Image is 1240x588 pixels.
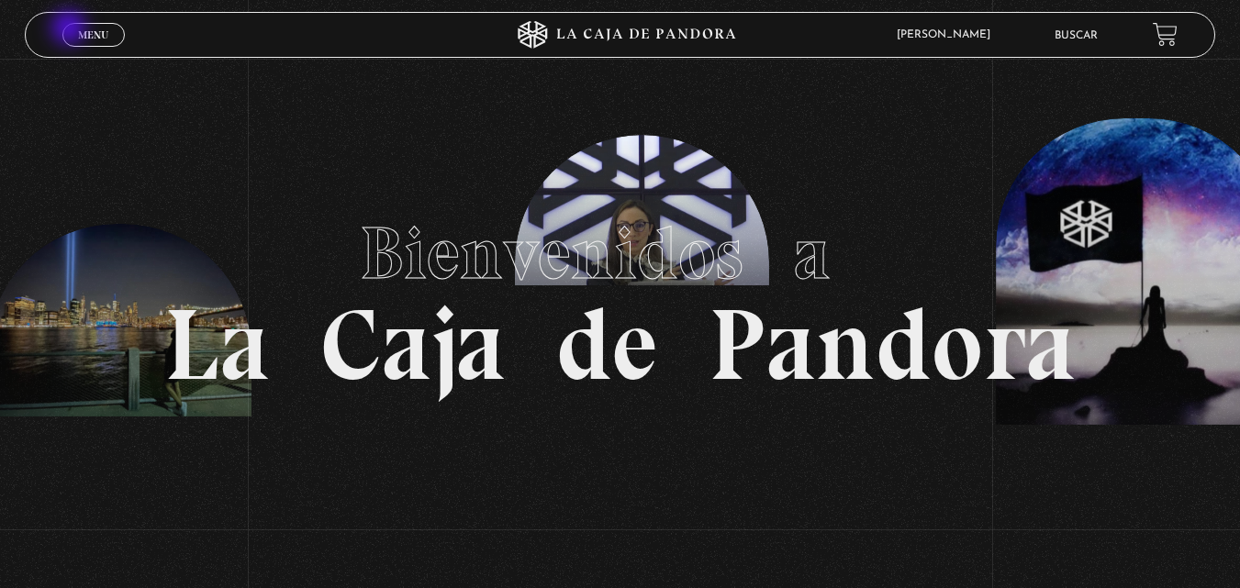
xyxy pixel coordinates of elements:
a: Buscar [1055,30,1098,41]
span: Bienvenidos a [360,209,881,297]
a: View your shopping cart [1153,22,1178,47]
span: [PERSON_NAME] [888,29,1009,40]
span: Menu [78,29,108,40]
span: Cerrar [72,45,115,58]
h1: La Caja de Pandora [164,194,1076,395]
